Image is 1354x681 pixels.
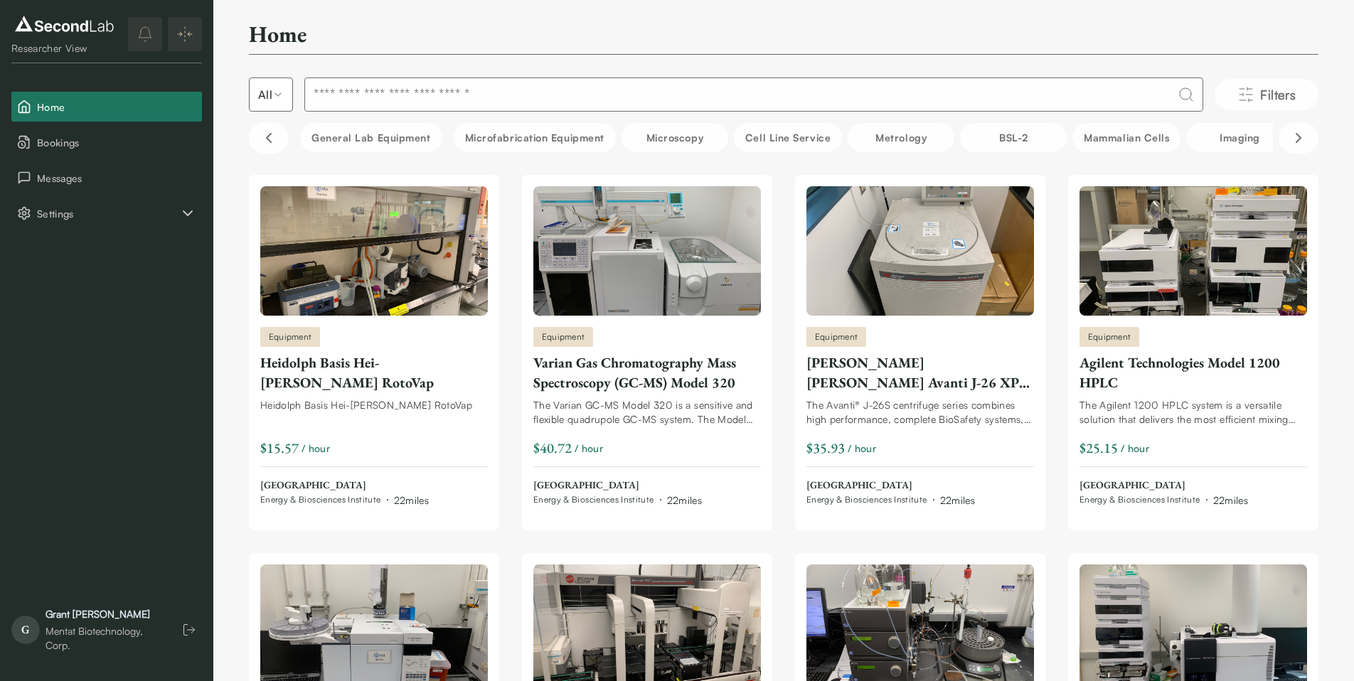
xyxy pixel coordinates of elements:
[37,100,196,114] span: Home
[1279,122,1318,154] button: Scroll right
[11,13,117,36] img: logo
[1080,478,1248,493] span: [GEOGRAPHIC_DATA]
[1213,493,1248,508] div: 22 miles
[249,20,306,48] h2: Home
[1088,331,1131,343] span: Equipment
[11,198,202,228] button: Settings
[960,123,1067,152] button: BSL-2
[1260,85,1296,104] span: Filters
[806,186,1034,316] img: Beckman Coulter Avanti J-26 XP Centrifuge
[260,398,488,412] div: Heidolph Basis Hei-[PERSON_NAME] RotoVap
[1080,186,1307,316] img: Agilent Technologies Model 1200 HPLC
[806,438,845,458] div: $35.93
[11,198,202,228] div: Settings sub items
[11,41,117,55] div: Researcher View
[806,353,1034,392] div: [PERSON_NAME] [PERSON_NAME] Avanti J-26 XP Centrifuge
[1121,441,1149,456] span: / hour
[11,127,202,157] button: Bookings
[11,616,40,644] span: G
[1080,494,1200,505] span: Energy & Biosciences Institute
[46,607,162,621] div: Grant [PERSON_NAME]
[249,77,293,112] button: Select listing type
[260,438,299,458] div: $15.57
[260,494,381,505] span: Energy & Biosciences Institute
[37,135,196,150] span: Bookings
[1215,79,1318,110] button: Filters
[37,171,196,186] span: Messages
[806,494,927,505] span: Energy & Biosciences Institute
[533,398,761,427] div: The Varian GC-MS Model 320 is a sensitive and flexible quadrupole GC-MS system. The Model 320 pro...
[622,123,728,152] button: Microscopy
[1080,438,1118,458] div: $25.15
[806,186,1034,508] a: Beckman Coulter Avanti J-26 XP CentrifugeEquipment[PERSON_NAME] [PERSON_NAME] Avanti J-26 XP Cent...
[394,493,429,508] div: 22 miles
[667,493,702,508] div: 22 miles
[37,206,179,221] span: Settings
[1080,186,1307,508] a: Agilent Technologies Model 1200 HPLCEquipmentAgilent Technologies Model 1200 HPLCThe Agilent 1200...
[269,331,311,343] span: Equipment
[533,353,761,392] div: Varian Gas Chromatography Mass Spectroscopy (GC-MS) Model 320
[11,92,202,122] button: Home
[533,494,654,505] span: Energy & Biosciences Institute
[806,478,975,493] span: [GEOGRAPHIC_DATA]
[1072,123,1180,152] button: Mammalian Cells
[575,441,603,456] span: / hour
[260,353,488,392] div: Heidolph Basis Hei-[PERSON_NAME] RotoVap
[260,186,488,316] img: Heidolph Basis Hei-VAP HL RotoVap
[128,17,162,51] button: notifications
[734,123,842,152] button: Cell line service
[848,123,954,152] button: Metrology
[260,186,488,508] a: Heidolph Basis Hei-VAP HL RotoVapEquipmentHeidolph Basis Hei-[PERSON_NAME] RotoVapHeidolph Basis ...
[815,331,858,343] span: Equipment
[806,398,1034,427] div: The Avanti® J-26S centrifuge series combines high performance, complete BioSafety systems, and lo...
[848,441,876,456] span: / hour
[1080,353,1307,392] div: Agilent Technologies Model 1200 HPLC
[533,438,572,458] div: $40.72
[454,123,616,152] button: Microfabrication Equipment
[1080,398,1307,427] div: The Agilent 1200 HPLC system is a versatile solution that delivers the most efficient mixing and ...
[940,493,975,508] div: 22 miles
[533,186,761,508] a: Varian Gas Chromatography Mass Spectroscopy (GC-MS) Model 320EquipmentVarian Gas Chromatography M...
[542,331,585,343] span: Equipment
[168,17,202,51] button: Expand/Collapse sidebar
[11,163,202,193] button: Messages
[300,123,442,152] button: General Lab equipment
[249,122,289,154] button: Scroll left
[260,478,429,493] span: [GEOGRAPHIC_DATA]
[533,478,702,493] span: [GEOGRAPHIC_DATA]
[533,186,761,316] img: Varian Gas Chromatography Mass Spectroscopy (GC-MS) Model 320
[1186,123,1293,152] button: Imaging
[46,624,162,653] div: Mentat Biotechnology, Corp.
[302,441,330,456] span: / hour
[176,617,202,643] button: Log out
